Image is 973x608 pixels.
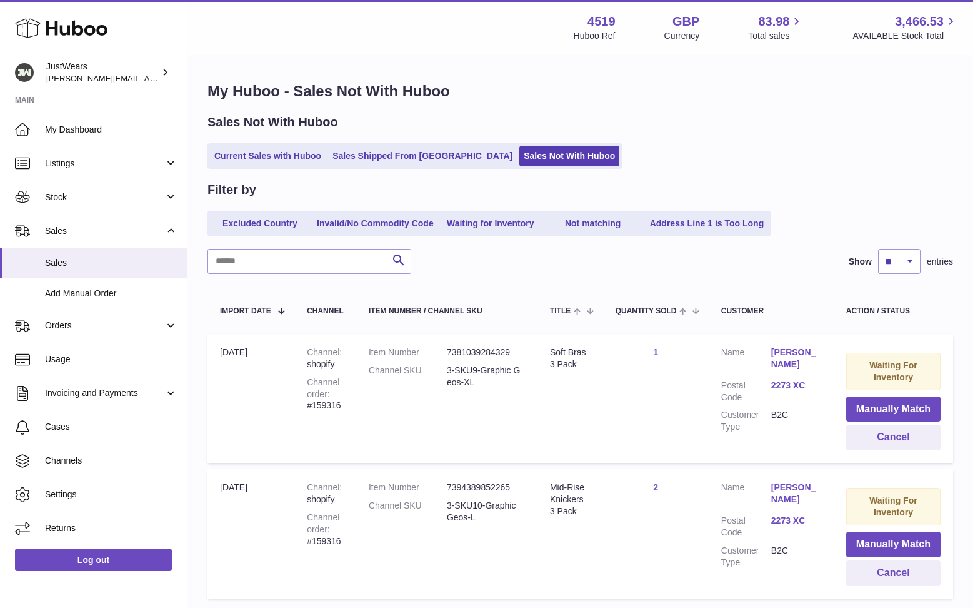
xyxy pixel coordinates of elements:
[721,482,771,509] dt: Name
[721,380,771,403] dt: Postal Code
[672,13,699,30] strong: GBP
[550,482,591,517] div: Mid-Rise Knickers 3 Pack
[771,515,821,527] a: 2273 XC
[210,146,326,166] a: Current Sales with Huboo
[312,213,438,234] a: Invalid/No Commodity Code
[653,482,658,492] a: 2
[307,482,342,492] strong: Channel
[328,146,517,166] a: Sales Shipped From [GEOGRAPHIC_DATA]
[543,213,643,234] a: Not matching
[220,307,271,315] span: Import date
[846,307,941,315] div: Action / Status
[207,81,953,101] h1: My Huboo - Sales Not With Huboo
[846,425,941,450] button: Cancel
[45,191,164,203] span: Stock
[45,124,177,136] span: My Dashboard
[846,532,941,557] button: Manually Match
[441,213,541,234] a: Waiting for Inventory
[587,13,616,30] strong: 4519
[771,409,821,433] dd: B2C
[45,455,177,467] span: Channels
[369,307,525,315] div: Item Number / Channel SKU
[721,515,771,539] dt: Postal Code
[771,482,821,505] a: [PERSON_NAME]
[771,545,821,569] dd: B2C
[748,30,804,42] span: Total sales
[846,560,941,586] button: Cancel
[519,146,619,166] a: Sales Not With Huboo
[849,256,872,268] label: Show
[207,114,338,131] h2: Sales Not With Huboo
[45,288,177,300] span: Add Manual Order
[721,307,821,315] div: Customer
[307,377,339,399] strong: Channel order
[869,360,917,382] strong: Waiting For Inventory
[447,365,525,388] dd: 3-SKU9-Graphic Geos-XL
[721,347,771,373] dt: Name
[307,377,344,412] div: #159316
[207,469,294,598] td: [DATE]
[207,181,256,198] h2: Filter by
[210,213,310,234] a: Excluded Country
[45,158,164,170] span: Listings
[45,257,177,269] span: Sales
[748,13,804,42] a: 83.98 Total sales
[852,13,958,42] a: 3,466.53 AVAILABLE Stock Total
[846,397,941,422] button: Manually Match
[721,545,771,569] dt: Customer Type
[15,63,34,82] img: josh@just-wears.com
[207,334,294,463] td: [DATE]
[369,347,447,358] dt: Item Number
[369,482,447,494] dt: Item Number
[369,500,447,524] dt: Channel SKU
[447,500,525,524] dd: 3-SKU10-Graphic Geos-L
[307,307,344,315] div: Channel
[646,213,769,234] a: Address Line 1 is Too Long
[852,30,958,42] span: AVAILABLE Stock Total
[307,512,339,534] strong: Channel order
[927,256,953,268] span: entries
[664,30,700,42] div: Currency
[574,30,616,42] div: Huboo Ref
[45,225,164,237] span: Sales
[758,13,789,30] span: 83.98
[721,409,771,433] dt: Customer Type
[45,522,177,534] span: Returns
[307,512,344,547] div: #159316
[45,387,164,399] span: Invoicing and Payments
[771,380,821,392] a: 2273 XC
[550,347,591,370] div: Soft Bras 3 Pack
[869,495,917,517] strong: Waiting For Inventory
[45,320,164,332] span: Orders
[369,365,447,388] dt: Channel SKU
[771,347,821,370] a: [PERSON_NAME]
[46,61,159,84] div: JustWears
[447,482,525,494] dd: 7394389852265
[550,307,571,315] span: Title
[45,421,177,433] span: Cases
[653,347,658,357] a: 1
[616,307,677,315] span: Quantity Sold
[45,353,177,365] span: Usage
[15,549,172,571] a: Log out
[307,347,342,357] strong: Channel
[307,347,344,370] div: shopify
[447,347,525,358] dd: 7381039284329
[895,13,944,30] span: 3,466.53
[45,489,177,500] span: Settings
[46,73,251,83] span: [PERSON_NAME][EMAIL_ADDRESS][DOMAIN_NAME]
[307,482,344,505] div: shopify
